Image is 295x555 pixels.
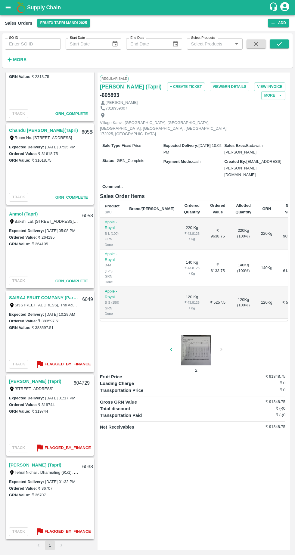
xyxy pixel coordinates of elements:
label: Ordered Value: [9,486,37,491]
h6: ₹ (-)0 [254,412,285,418]
div: 604729 [70,376,93,390]
label: ₹ 31618.75 [38,151,58,156]
td: 120 Kg [179,287,205,319]
h6: [PERSON_NAME] (Tapri) [100,82,162,91]
label: ₹ 2313.75 [32,74,49,79]
label: Sales Exec : [224,143,246,148]
div: account of current user [279,1,290,14]
label: Expected Delivery : [163,143,198,148]
button: Add [268,19,289,27]
div: 140 Kg [261,265,272,271]
label: ₹ 319744 [38,402,54,407]
div: GRN Done [105,236,120,247]
label: Sale Type : [102,143,122,148]
label: Status: [102,158,116,164]
button: More [261,91,285,100]
button: Choose date [109,38,121,50]
label: Ordered Value: [9,402,37,407]
label: Created By : [224,159,246,164]
label: Payment Mode : [163,159,192,164]
label: Ordered Value: [9,151,37,156]
p: Village Kahvi, [GEOGRAPHIC_DATA], [GEOGRAPHIC_DATA], [GEOGRAPHIC_DATA], [GEOGRAPHIC_DATA], [GEOGR... [100,120,235,137]
label: ₹ 319744 [32,409,48,414]
label: End Date [130,36,144,40]
button: Open [233,40,241,48]
div: B-S (150) [105,300,120,305]
label: ₹ 264195 [32,242,48,246]
div: B-M (125) [105,262,120,274]
label: ₹ 383597.51 [38,319,60,323]
button: More [5,54,28,65]
label: ₹ 31618.75 [32,158,51,163]
button: page 1 [45,541,55,550]
div: ₹ 43.8125 / Kg [184,300,200,311]
label: [DATE] 05:08 PM [45,228,75,233]
label: GRN Value: [9,74,30,79]
p: Apple - Royal [105,219,120,231]
b: GRN [262,206,271,211]
label: Expected Delivery : [9,312,44,317]
button: Select DC [37,19,90,27]
label: [DATE] 07:35 PM [45,145,75,149]
b: Flagged_By_Finance [45,361,91,368]
p: Transportation Paid [100,412,146,419]
span: Regular Sale [100,75,129,82]
a: [PERSON_NAME] (Tapri) [9,461,61,469]
nav: pagination navigation [33,541,67,550]
button: Choose date [170,38,181,50]
label: GRN Value: [9,493,30,497]
p: Apple - Royal [105,321,120,332]
strong: More [13,57,26,62]
span: GRN_Complete [55,195,88,200]
div: 604980 [79,293,102,307]
div: B-L (100) [105,231,120,236]
label: ₹ 264195 [38,235,54,240]
label: ₹ 36707 [38,486,52,491]
p: Net Receivables [100,424,146,430]
label: [DATE] 10:29 AM [45,312,75,317]
h6: - 605893 [100,91,119,99]
p: Apple - Royal [105,251,120,262]
h6: ₹ 0 [254,387,285,393]
button: Flagged_By_Finance [35,443,91,453]
p: Loading Charge [100,380,146,387]
label: Expected Delivery : [9,479,44,484]
a: Chandu [PERSON_NAME](Tapri) [9,126,78,134]
h6: ₹ 91348.75 [254,374,285,380]
td: ₹ 6133.75 [205,250,231,287]
span: Fixed Price [122,143,141,148]
div: ₹ 43.8125 / Kg [184,265,200,276]
label: Comment : [102,184,123,190]
div: 120 Kg ( 100 %) [235,297,251,308]
label: Expected Delivery : [9,396,44,400]
label: Ordered Value: [9,235,37,240]
div: 603840 [79,460,102,474]
label: Ordered Value: [9,319,37,323]
div: Sales Orders [5,19,33,27]
div: 220 Kg ( 100 %) [235,228,251,239]
h6: Sales Order Items [100,192,288,200]
label: [DATE] 01:17 PM [45,396,75,400]
b: Supply Chain [27,5,61,11]
b: Brand/[PERSON_NAME] [129,206,174,211]
div: GRN Done [105,305,120,317]
label: [DATE] 01:32 PM [45,479,75,484]
b: Product [105,204,120,208]
a: SAIRAJ FRUIT COMPANY (Parala) [9,294,79,302]
div: 140 Kg ( 100 %) [235,262,251,274]
p: Total discount [100,405,146,412]
td: 140 Kg [179,250,205,287]
div: customer-support [269,2,279,13]
p: Fruit Price [100,374,146,380]
label: Sr.[STREET_ADDRESS], The Address [GEOGRAPHIC_DATA] [15,302,124,307]
label: GRN Value: [9,409,30,414]
button: View Invoice [254,82,285,91]
td: ₹ 5257.5 [205,287,231,319]
div: ₹ 43.8125 / Kg [184,231,200,242]
span: [EMAIL_ADDRESS][PERSON_NAME][DOMAIN_NAME] [224,159,281,177]
p: [PERSON_NAME] [106,100,138,106]
label: GRN Value: [9,325,30,330]
button: Flagged_By_Finance [35,527,91,537]
div: SKU [105,209,120,215]
p: Gross GRN Value [100,399,146,405]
